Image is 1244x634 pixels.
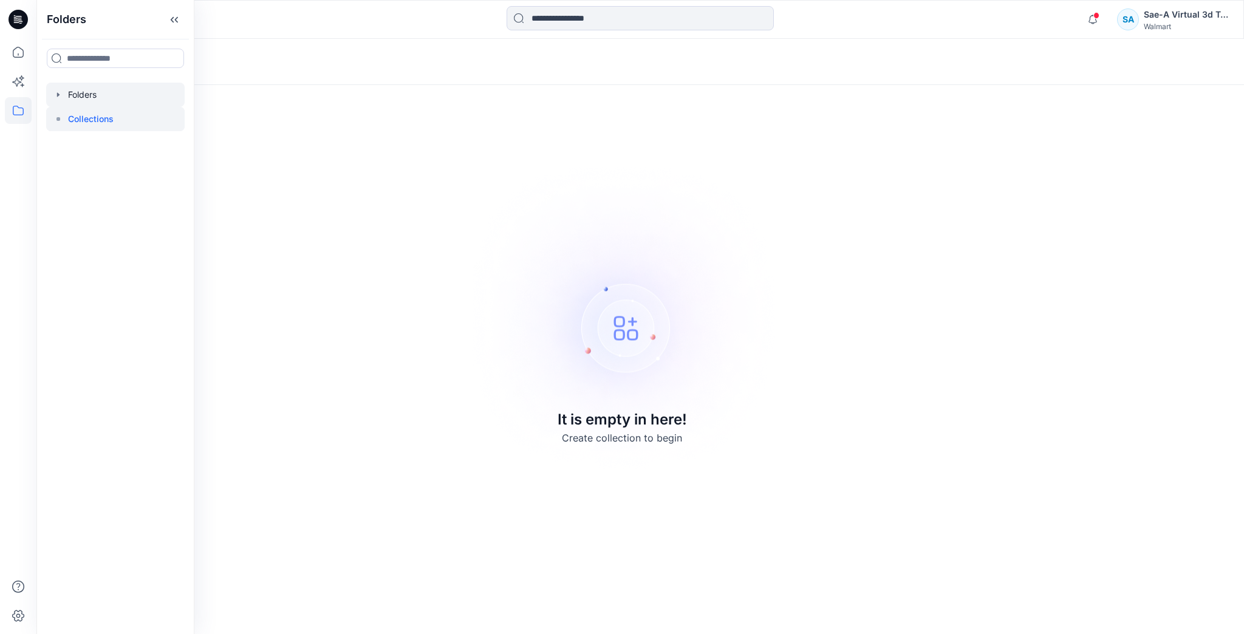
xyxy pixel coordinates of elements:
p: Create collection to begin [562,430,682,445]
div: Sae-A Virtual 3d Team [1144,7,1229,22]
div: SA [1117,9,1139,30]
p: Collections [68,112,114,126]
img: Empty collections page [453,148,791,487]
p: It is empty in here! [558,408,687,430]
div: Walmart [1144,22,1229,31]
